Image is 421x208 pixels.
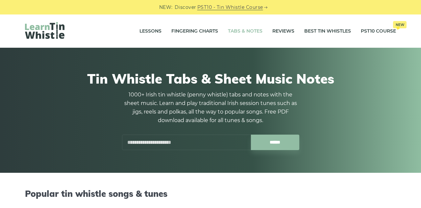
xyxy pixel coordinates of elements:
[25,22,64,39] img: LearnTinWhistle.com
[139,23,161,39] a: Lessons
[361,23,396,39] a: PST10 CourseNew
[304,23,351,39] a: Best Tin Whistles
[272,23,294,39] a: Reviews
[25,71,396,87] h1: Tin Whistle Tabs & Sheet Music Notes
[25,189,396,199] h2: Popular tin whistle songs & tunes
[393,21,407,28] span: New
[122,91,299,125] p: 1000+ Irish tin whistle (penny whistle) tabs and notes with the sheet music. Learn and play tradi...
[171,23,218,39] a: Fingering Charts
[228,23,262,39] a: Tabs & Notes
